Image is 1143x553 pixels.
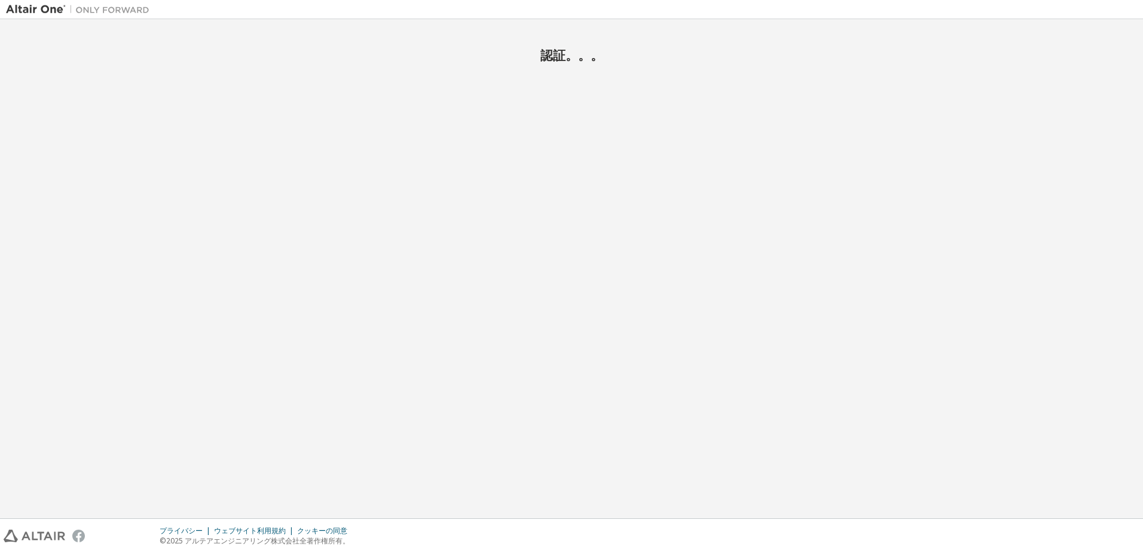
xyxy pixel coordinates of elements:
[6,4,155,16] img: Altair One
[72,530,85,542] img: facebook.svg
[6,47,1137,63] h2: 認証。。。
[166,536,350,546] font: 2025 アルテアエンジニアリング株式会社全著作権所有。
[160,526,214,536] div: プライバシー
[160,536,354,546] p: ©
[4,530,65,542] img: altair_logo.svg
[214,526,297,536] div: ウェブサイト利用規約
[297,526,354,536] div: クッキーの同意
